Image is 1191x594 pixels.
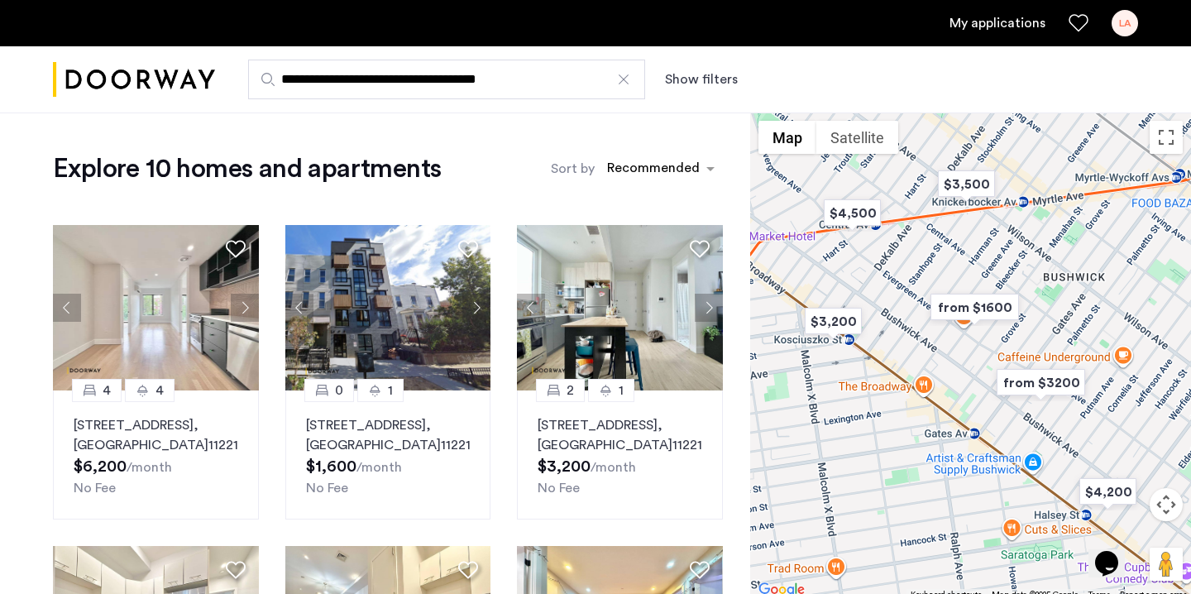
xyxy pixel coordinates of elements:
[551,159,595,179] label: Sort by
[231,294,259,322] button: Next apartment
[306,458,356,475] span: $1,600
[74,415,238,455] p: [STREET_ADDRESS] 11221
[1150,121,1183,154] button: Toggle fullscreen view
[567,381,574,400] span: 2
[665,69,738,89] button: Show or hide filters
[285,225,491,390] img: 2016_638484686028897174.jpeg
[538,415,702,455] p: [STREET_ADDRESS] 11221
[155,381,164,400] span: 4
[538,458,591,475] span: $3,200
[517,225,723,390] img: 2013_638594179371879686.jpeg
[74,458,127,475] span: $6,200
[816,121,898,154] button: Show satellite imagery
[285,294,313,322] button: Previous apartment
[306,415,471,455] p: [STREET_ADDRESS] 11221
[619,381,624,400] span: 1
[758,121,816,154] button: Show street map
[599,154,723,184] ng-select: sort-apartment
[949,13,1045,33] a: My application
[1073,473,1143,510] div: $4,200
[931,165,1002,203] div: $3,500
[990,364,1092,401] div: from $3200
[388,381,393,400] span: 1
[356,461,402,474] sub: /month
[695,294,723,322] button: Next apartment
[1088,528,1141,577] iframe: chat widget
[127,461,172,474] sub: /month
[53,49,215,111] img: logo
[53,152,441,185] h1: Explore 10 homes and apartments
[53,225,259,390] img: 2012_638486494549611557.jpeg
[591,461,636,474] sub: /month
[53,294,81,322] button: Previous apartment
[335,381,343,400] span: 0
[517,294,545,322] button: Previous apartment
[306,481,348,495] span: No Fee
[605,158,700,182] div: Recommended
[103,381,111,400] span: 4
[538,481,580,495] span: No Fee
[924,289,1026,326] div: from $1600
[798,303,868,340] div: $3,200
[1150,488,1183,521] button: Map camera controls
[74,481,116,495] span: No Fee
[285,390,491,520] a: 01[STREET_ADDRESS], [GEOGRAPHIC_DATA]11221No Fee
[1069,13,1088,33] a: Favorites
[1150,548,1183,581] button: Drag Pegman onto the map to open Street View
[517,390,723,520] a: 21[STREET_ADDRESS], [GEOGRAPHIC_DATA]11221No Fee
[53,49,215,111] a: Cazamio logo
[462,294,490,322] button: Next apartment
[53,390,259,520] a: 44[STREET_ADDRESS], [GEOGRAPHIC_DATA]11221No Fee
[248,60,645,99] input: Apartment Search
[1112,10,1138,36] div: LA
[817,194,887,232] div: $4,500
